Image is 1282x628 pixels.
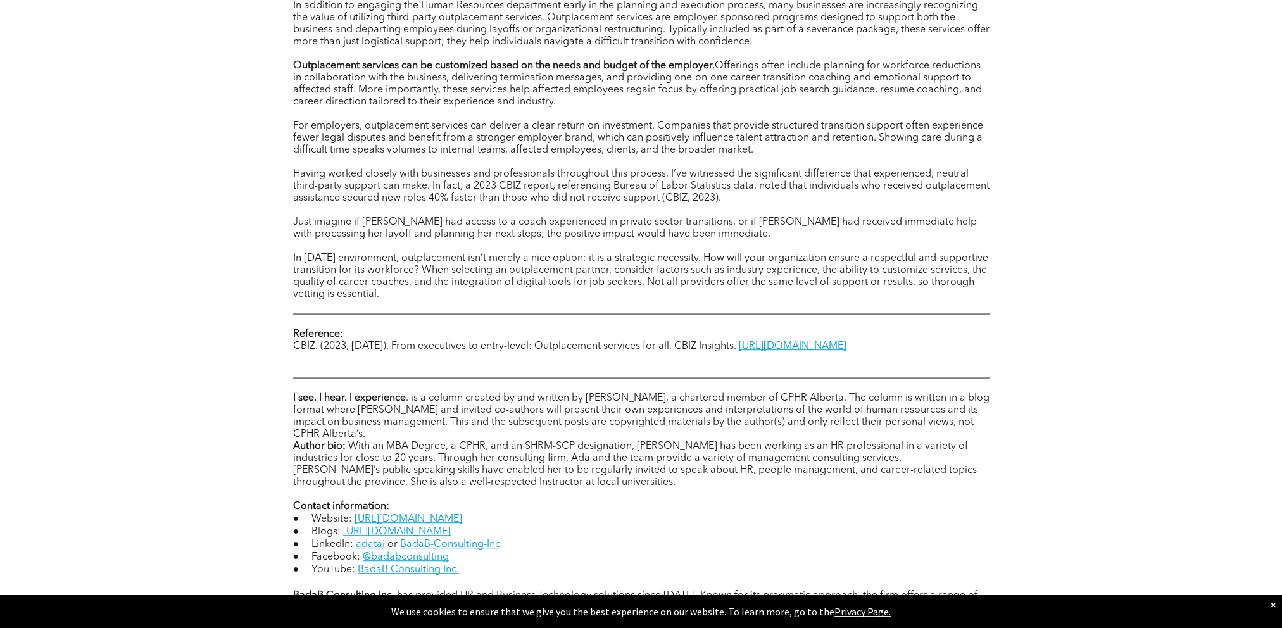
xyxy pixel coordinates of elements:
span: In addition to engaging the Human Resources department early in the planning and execution proces... [293,1,990,47]
span: For employers, outplacement services can deliver a clear return on investment. Companies that pro... [293,121,983,155]
span: With an MBA Degree, a CPHR, and an SHRM-SCP designation, [PERSON_NAME] has been working as an HR ... [293,441,977,487]
span: In [DATE] environment, outplacement isn’t merely a nice option; it is a strategic necessity. How ... [293,253,988,299]
span: ● YouTube: [293,565,356,575]
span: Just imagine if [PERSON_NAME] had access to a coach experienced in private sector transitions, or... [293,217,977,239]
strong: Outplacement services can be customized based on the needs and budget of the employer. [293,61,715,71]
span: ● Website: [293,514,353,524]
span: ● Blogs: [293,527,341,537]
a: BadaB Consulting Inc. [358,565,459,575]
strong: BadaB Consulting Inc. [293,591,394,601]
span: . is a column created by and written by [PERSON_NAME], a chartered member of CPHR Alberta. The co... [293,393,990,439]
strong: Reference: [293,329,343,339]
a: [URL][DOMAIN_NAME] [739,341,846,351]
a: [URL][DOMAIN_NAME] [355,514,462,524]
a: Privacy Page. [834,605,891,618]
strong: Contact information: [293,501,389,512]
a: @badabconsulting [363,552,449,562]
a: BadaB-Consulting-Inc [400,539,500,549]
span: ● LinkedIn: [293,539,354,549]
span: Having worked closely with businesses and professionals throughout this process, I’ve witnessed t... [293,169,990,203]
strong: I see. I hear. I experience [293,393,406,403]
a: [URL][DOMAIN_NAME] [343,527,451,537]
span: CBIZ. (2023, [DATE]). From executives to entry-level: Outplacement services for all. CBIZ Insights. [293,341,736,351]
span: or [387,539,398,549]
div: Dismiss notification [1271,598,1276,611]
a: adatai [356,539,385,549]
strong: Author bio: [293,441,346,451]
span: ● Facebook: [293,552,361,562]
